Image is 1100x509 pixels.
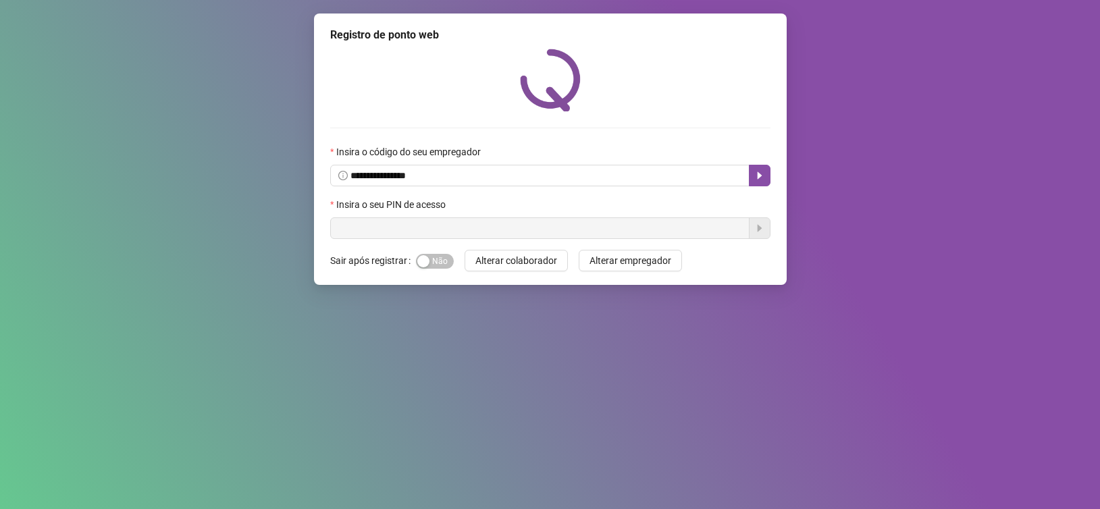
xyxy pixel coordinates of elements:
span: Alterar colaborador [475,253,557,268]
label: Sair após registrar [330,250,416,271]
label: Insira o seu PIN de acesso [330,197,454,212]
label: Insira o código do seu empregador [330,144,490,159]
button: Alterar colaborador [465,250,568,271]
span: Alterar empregador [590,253,671,268]
img: QRPoint [520,49,581,111]
span: caret-right [754,170,765,181]
div: Registro de ponto web [330,27,770,43]
button: Alterar empregador [579,250,682,271]
span: info-circle [338,171,348,180]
